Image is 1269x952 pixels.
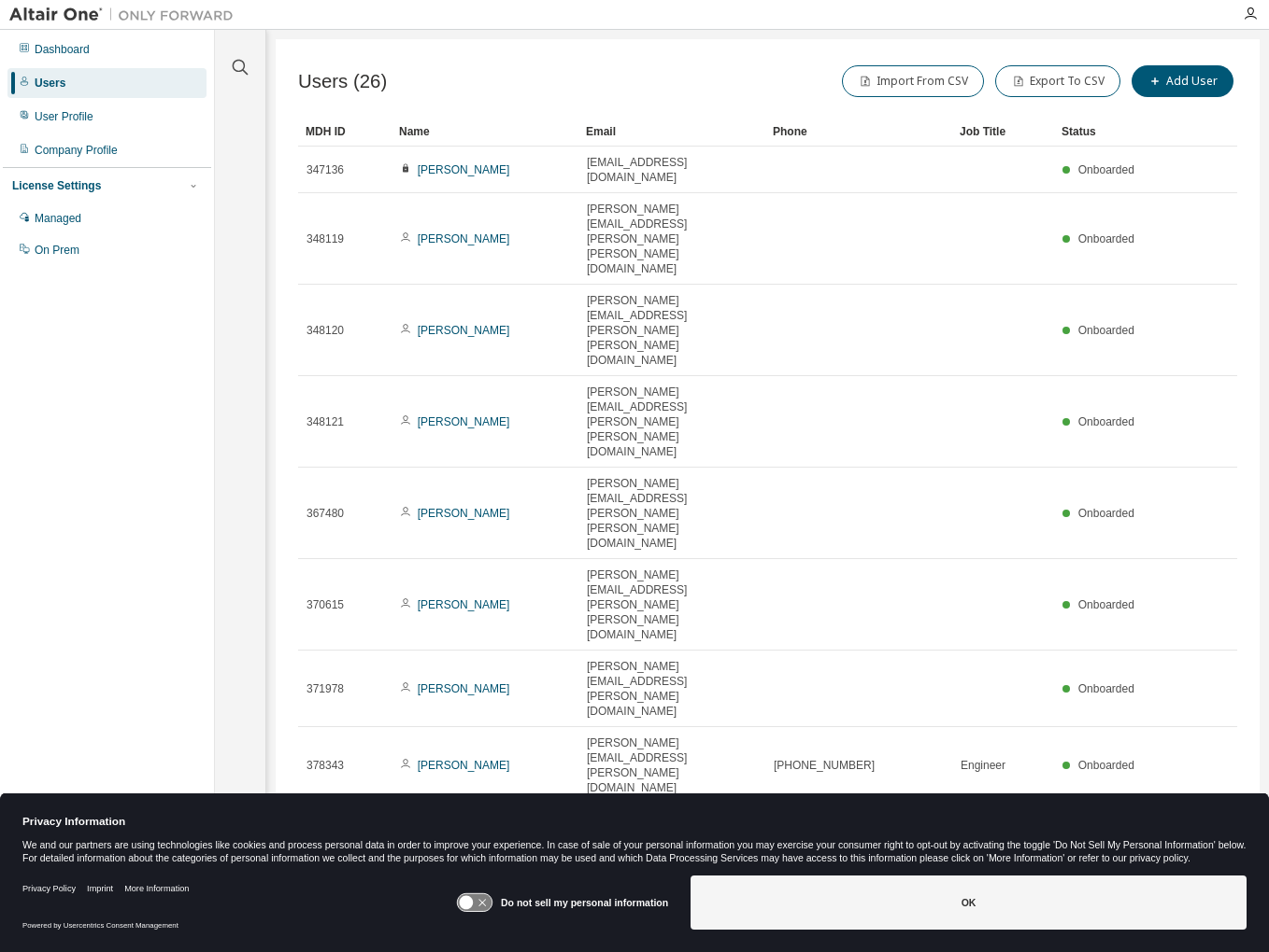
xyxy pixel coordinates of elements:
span: [PERSON_NAME][EMAIL_ADDRESS][PERSON_NAME][PERSON_NAME][DOMAIN_NAME] [587,202,757,276]
div: Status [1062,117,1140,147]
button: Add User [1132,65,1233,97]
span: [PERSON_NAME][EMAIL_ADDRESS][PERSON_NAME][DOMAIN_NAME] [587,659,757,719]
span: [PERSON_NAME][EMAIL_ADDRESS][PERSON_NAME][PERSON_NAME][DOMAIN_NAME] [587,385,757,459]
img: Altair One [9,6,243,24]
span: [PERSON_NAME][EMAIL_ADDRESS][PERSON_NAME][DOMAIN_NAME] [587,735,757,795]
span: 378343 [307,758,344,773]
span: [PERSON_NAME][EMAIL_ADDRESS][PERSON_NAME][PERSON_NAME][DOMAIN_NAME] [587,567,757,642]
span: 347136 [307,162,344,177]
a: [PERSON_NAME] [418,415,510,428]
span: [PERSON_NAME][EMAIL_ADDRESS][PERSON_NAME][PERSON_NAME][DOMAIN_NAME] [587,293,757,368]
span: Engineer [961,758,1005,773]
a: [PERSON_NAME] [418,232,510,245]
span: Onboarded [1078,507,1134,520]
span: 348121 [307,414,344,429]
div: Managed [35,211,81,226]
span: [PHONE_NUMBER] [774,758,875,773]
span: Onboarded [1078,232,1134,245]
div: Users [35,76,65,91]
span: 367480 [307,506,344,521]
div: On Prem [35,243,79,258]
div: User Profile [35,109,93,124]
span: Onboarded [1078,598,1134,611]
button: Import From CSV [842,65,984,97]
button: Export To CSV [995,65,1120,97]
div: Name [399,117,571,147]
a: [PERSON_NAME] [418,324,510,337]
span: Onboarded [1078,415,1134,428]
span: 370615 [307,597,344,612]
span: [EMAIL_ADDRESS][DOMAIN_NAME] [587,155,757,185]
span: 348120 [307,323,344,338]
div: Email [586,117,758,147]
span: Onboarded [1078,682,1134,695]
span: Users (26) [298,71,387,92]
span: 371978 [307,681,344,696]
div: MDH ID [306,117,384,147]
span: Onboarded [1078,324,1134,337]
span: [PERSON_NAME][EMAIL_ADDRESS][PERSON_NAME][PERSON_NAME][DOMAIN_NAME] [587,476,757,551]
span: Onboarded [1078,163,1134,176]
a: [PERSON_NAME] [418,598,510,611]
a: [PERSON_NAME] [418,682,510,695]
div: Job Title [960,117,1047,147]
div: Company Profile [35,143,118,158]
span: 348119 [307,231,344,246]
div: License Settings [12,178,101,193]
span: Onboarded [1078,759,1134,772]
a: [PERSON_NAME] [418,759,510,772]
a: [PERSON_NAME] [418,163,510,176]
div: Dashboard [35,42,90,57]
a: [PERSON_NAME] [418,507,510,520]
div: Phone [773,117,945,147]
